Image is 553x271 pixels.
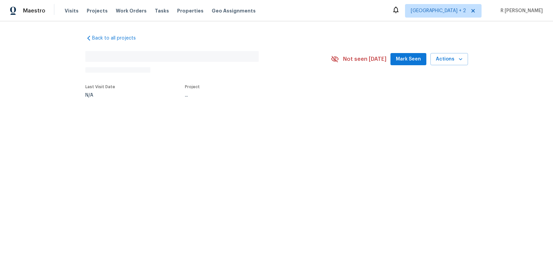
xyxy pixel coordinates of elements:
[212,7,256,14] span: Geo Assignments
[185,85,200,89] span: Project
[65,7,79,14] span: Visits
[498,7,543,14] span: R [PERSON_NAME]
[23,7,45,14] span: Maestro
[390,53,426,66] button: Mark Seen
[85,35,150,42] a: Back to all projects
[116,7,147,14] span: Work Orders
[177,7,204,14] span: Properties
[155,8,169,13] span: Tasks
[411,7,466,14] span: [GEOGRAPHIC_DATA] + 2
[185,93,315,98] div: ...
[343,56,386,63] span: Not seen [DATE]
[430,53,468,66] button: Actions
[85,85,115,89] span: Last Visit Date
[87,7,108,14] span: Projects
[396,55,421,64] span: Mark Seen
[85,93,115,98] div: N/A
[436,55,463,64] span: Actions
